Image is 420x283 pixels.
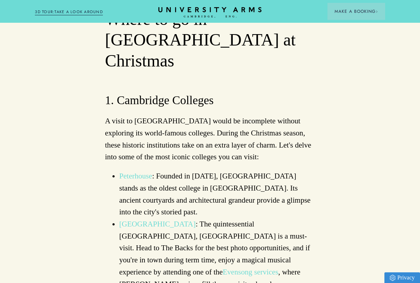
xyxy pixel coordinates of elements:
[119,172,152,180] a: Peterhouse
[384,272,420,283] a: Privacy
[35,9,103,15] a: 3D TOUR:TAKE A LOOK AROUND
[119,220,196,228] a: [GEOGRAPHIC_DATA]
[119,170,315,218] li: : Founded in [DATE], [GEOGRAPHIC_DATA] stands as the oldest college in [GEOGRAPHIC_DATA]. Its anc...
[327,3,385,20] button: Make a BookingArrow icon
[376,10,378,13] img: Arrow icon
[223,268,278,276] a: Evensong services
[105,9,315,71] h2: Where to go in [GEOGRAPHIC_DATA] at Christmas
[158,7,262,18] a: Home
[335,8,378,15] span: Make a Booking
[390,275,395,281] img: Privacy
[105,92,315,108] h3: 1. Cambridge Colleges
[105,115,315,163] p: A visit to [GEOGRAPHIC_DATA] would be incomplete without exploring its world-famous colleges. Dur...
